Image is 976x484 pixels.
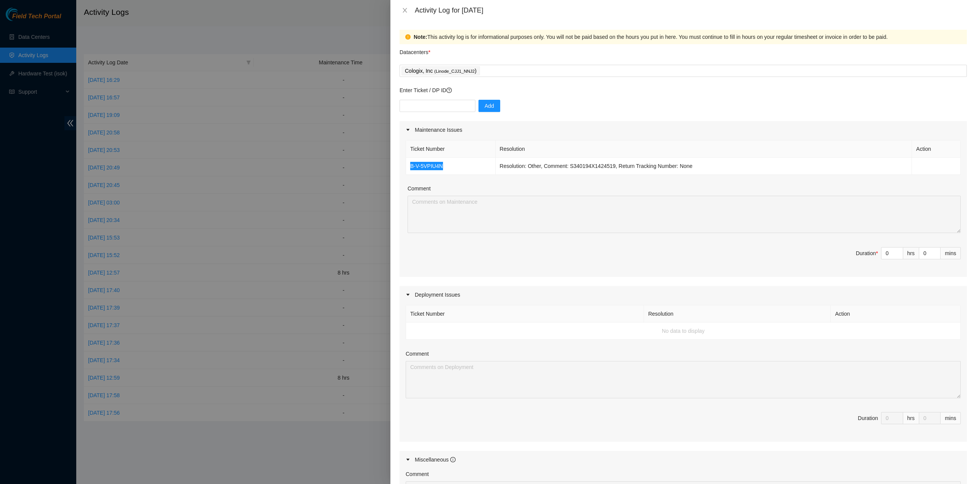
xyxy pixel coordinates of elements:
div: Deployment Issues [400,286,967,303]
div: mins [941,247,961,259]
div: This activity log is for informational purposes only. You will not be paid based on the hours you... [414,33,961,41]
span: question-circle [446,88,452,93]
a: B-V-5VPIU4N [410,163,443,169]
textarea: Comment [408,196,961,233]
div: Miscellaneous info-circle [400,451,967,468]
div: Miscellaneous [415,455,456,464]
span: ( Linode_CJJ1_NNJ2 [434,69,475,73]
p: Cologix, Inc ) [405,67,477,75]
div: Maintenance Issues [400,121,967,139]
th: Resolution [644,305,831,323]
textarea: Comment [406,361,961,398]
div: Duration [858,414,878,422]
strong: Note: [414,33,427,41]
span: info-circle [450,457,456,462]
span: caret-right [406,457,410,462]
div: Activity Log for [DATE] [415,6,967,14]
div: mins [941,412,961,424]
button: Close [400,7,410,14]
span: close [402,7,408,13]
label: Comment [408,184,431,193]
p: Enter Ticket / DP ID [400,86,967,94]
label: Comment [406,350,429,358]
p: Datacenters [400,44,430,56]
td: Resolution: Other, Comment: S340194X1424519, Return Tracking Number: None [496,158,912,175]
th: Action [912,141,961,158]
div: hrs [903,412,919,424]
span: exclamation-circle [405,34,411,40]
th: Ticket Number [406,305,644,323]
th: Resolution [496,141,912,158]
span: caret-right [406,292,410,297]
span: caret-right [406,128,410,132]
th: Action [831,305,961,323]
label: Comment [406,470,429,478]
button: Add [478,100,500,112]
div: hrs [903,247,919,259]
th: Ticket Number [406,141,496,158]
span: Add [485,102,494,110]
div: Duration [856,249,878,257]
td: No data to display [406,323,961,340]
